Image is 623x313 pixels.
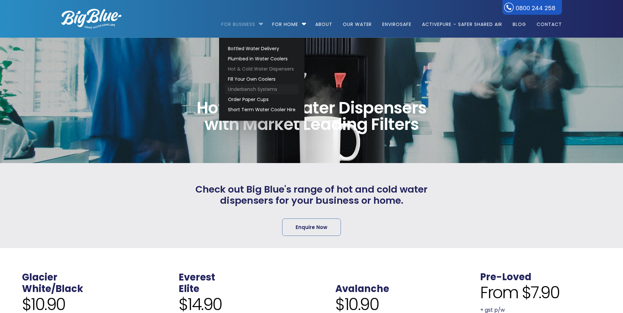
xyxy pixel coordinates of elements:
a: Enquire Now [282,219,341,236]
a: Short Term Water Cooler Hire [225,105,299,115]
a: Hot & Cold Water Dispensers [225,64,299,74]
a: Underbench Systems [225,84,299,94]
a: Plumbed in Water Coolers [225,54,299,64]
a: Fill Your Own Coolers [225,74,299,84]
a: Glacier [22,271,57,284]
span: . [335,271,338,284]
a: Everest [179,271,215,284]
a: Bottled Water Delivery [225,44,299,54]
span: Hot & Cold Water Dispensers with Market Leading Filters [192,100,431,133]
a: Pre-Loved [480,270,531,283]
a: Avalanche [335,282,389,295]
iframe: Chatbot [580,270,614,304]
a: Order Paper Cups [225,94,299,105]
img: logo [61,9,122,29]
span: From $7.90 [480,283,559,303]
a: White/Black [22,282,83,295]
h2: Check out Big Blue's range of hot and cold water dispensers for your business or home. [189,184,434,207]
a: Elite [179,282,199,295]
span: . [480,259,483,272]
